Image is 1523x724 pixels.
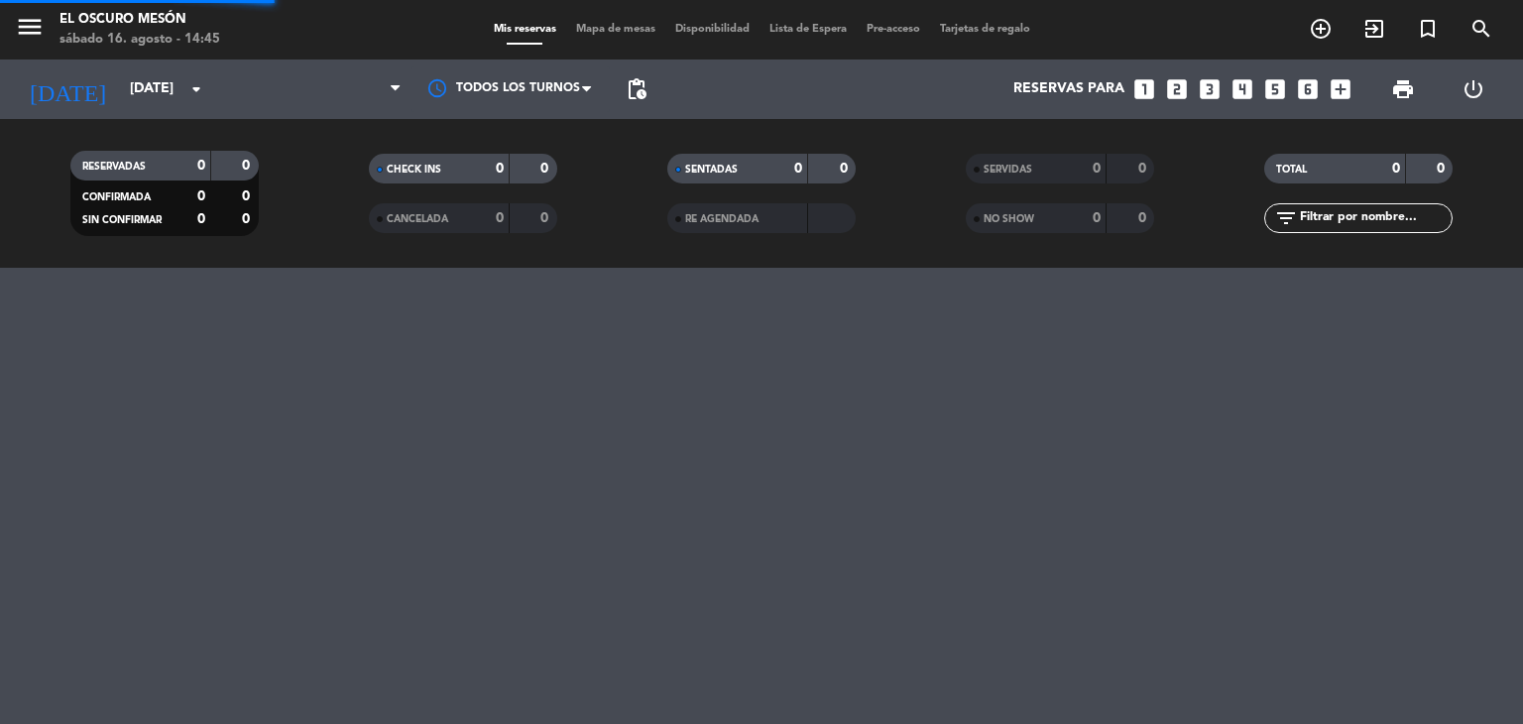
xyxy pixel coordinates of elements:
[540,211,552,225] strong: 0
[984,214,1034,224] span: NO SHOW
[794,162,802,176] strong: 0
[1230,76,1255,102] i: looks_4
[1437,162,1449,176] strong: 0
[1392,162,1400,176] strong: 0
[1328,76,1353,102] i: add_box
[242,159,254,173] strong: 0
[1138,162,1150,176] strong: 0
[540,162,552,176] strong: 0
[566,24,665,35] span: Mapa de mesas
[1093,162,1101,176] strong: 0
[1462,77,1485,101] i: power_settings_new
[59,10,220,30] div: El Oscuro Mesón
[984,165,1032,175] span: SERVIDAS
[1262,76,1288,102] i: looks_5
[197,159,205,173] strong: 0
[1438,60,1508,119] div: LOG OUT
[59,30,220,50] div: sábado 16. agosto - 14:45
[1298,207,1452,229] input: Filtrar por nombre...
[197,212,205,226] strong: 0
[760,24,857,35] span: Lista de Espera
[387,165,441,175] span: CHECK INS
[840,162,852,176] strong: 0
[1013,81,1124,97] span: Reservas para
[857,24,930,35] span: Pre-acceso
[1131,76,1157,102] i: looks_one
[82,162,146,172] span: RESERVADAS
[387,214,448,224] span: CANCELADA
[1391,77,1415,101] span: print
[685,214,759,224] span: RE AGENDADA
[15,12,45,42] i: menu
[484,24,566,35] span: Mis reservas
[1138,211,1150,225] strong: 0
[1362,17,1386,41] i: exit_to_app
[1197,76,1223,102] i: looks_3
[15,12,45,49] button: menu
[496,211,504,225] strong: 0
[1416,17,1440,41] i: turned_in_not
[82,215,162,225] span: SIN CONFIRMAR
[1309,17,1333,41] i: add_circle_outline
[242,212,254,226] strong: 0
[1274,206,1298,230] i: filter_list
[242,189,254,203] strong: 0
[15,67,120,111] i: [DATE]
[1093,211,1101,225] strong: 0
[82,192,151,202] span: CONFIRMADA
[496,162,504,176] strong: 0
[1469,17,1493,41] i: search
[1276,165,1307,175] span: TOTAL
[930,24,1040,35] span: Tarjetas de regalo
[625,77,648,101] span: pending_actions
[685,165,738,175] span: SENTADAS
[665,24,760,35] span: Disponibilidad
[1295,76,1321,102] i: looks_6
[1164,76,1190,102] i: looks_two
[197,189,205,203] strong: 0
[184,77,208,101] i: arrow_drop_down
